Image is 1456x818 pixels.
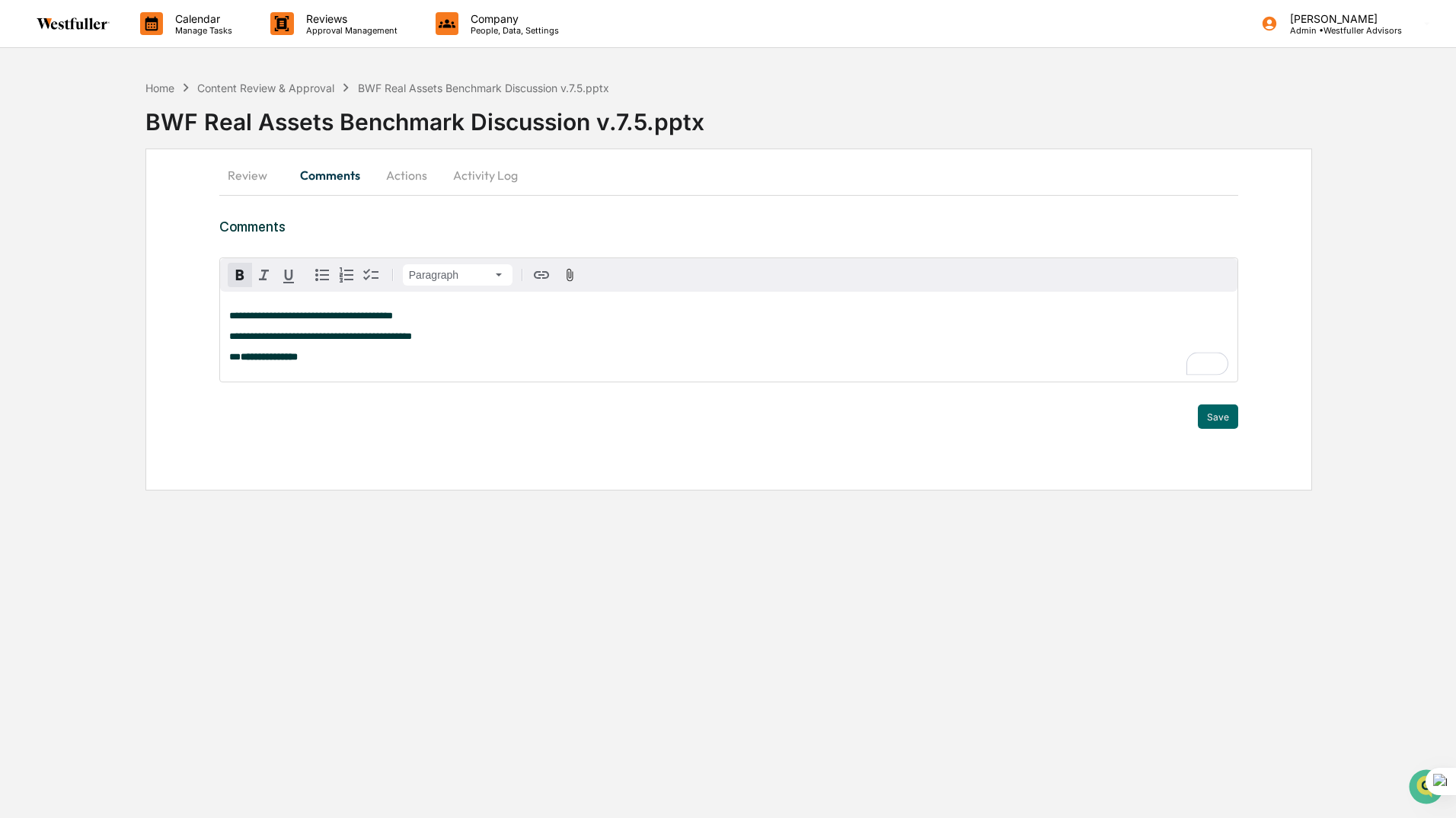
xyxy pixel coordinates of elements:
button: Activity Log [441,157,530,193]
p: Company [458,12,567,25]
button: Start new chat [259,121,277,139]
div: Home [145,81,174,94]
h3: Comments [219,219,1238,235]
span: Attestations [126,192,189,207]
p: How can we help? [15,32,277,56]
button: Italic [252,263,276,287]
p: Manage Tasks [163,25,240,36]
div: Content Review & Approval [197,81,334,94]
span: Preclearance [30,192,98,207]
button: Underline [276,263,301,287]
button: Block type [403,264,512,286]
a: 🔎Data Lookup [9,215,102,242]
a: Powered byPylon [107,257,184,270]
p: People, Data, Settings [458,25,567,36]
div: BWF Real Assets Benchmark Discussion v.7.5.pptx [145,96,1456,136]
a: 🖐️Preclearance [9,186,104,213]
p: Approval Management [294,25,405,36]
p: Admin • Westfuller Advisors [1278,25,1402,36]
input: Clear [40,69,251,85]
p: Calendar [163,12,240,25]
iframe: Open customer support [1407,768,1448,809]
div: We're available if you need us! [52,132,193,144]
img: 1746055101610-c473b297-6a78-478c-a979-82029cc54cd1 [15,117,43,144]
button: Remove bold [228,263,252,287]
button: Actions [372,157,441,193]
button: Comments [288,157,372,193]
div: BWF Real Assets Benchmark Discussion v.7.5.pptx [358,81,609,94]
p: Reviews [294,12,405,25]
a: 🗄️Attestations [104,186,195,213]
button: Review [219,157,288,193]
p: [PERSON_NAME] [1278,12,1402,25]
span: Data Lookup [30,221,96,236]
div: 🔎 [15,222,27,235]
div: To enrich screen reader interactions, please activate Accessibility in Grammarly extension settings [220,292,1237,382]
button: Attach files [557,265,583,286]
img: logo [37,18,110,30]
div: 🖐️ [15,193,27,206]
button: Save [1198,404,1238,429]
div: Start new chat [52,117,250,132]
div: 🗄️ [110,193,123,206]
span: Pylon [152,258,184,270]
div: secondary tabs example [219,157,1238,193]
